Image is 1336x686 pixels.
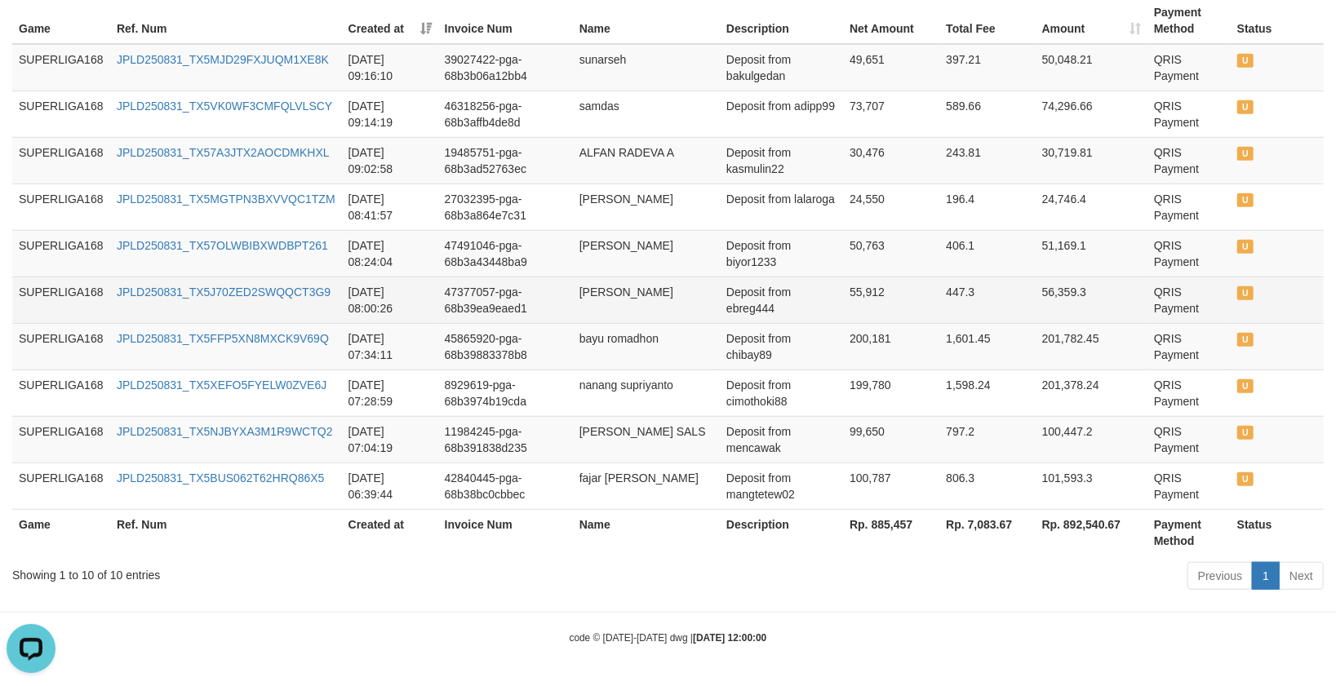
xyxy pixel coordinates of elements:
[1147,323,1231,370] td: QRIS Payment
[573,323,720,370] td: bayu romadhon
[1036,44,1147,91] td: 50,048.21
[843,370,939,416] td: 199,780
[342,230,438,277] td: [DATE] 08:24:04
[438,277,573,323] td: 47377057-pga-68b39ea9eaed1
[720,462,843,509] td: Deposit from mangtetew02
[1036,184,1147,230] td: 24,746.4
[720,277,843,323] td: Deposit from ebreg444
[1036,277,1147,323] td: 56,359.3
[12,230,110,277] td: SUPERLIGA168
[1237,472,1254,486] span: UNPAID
[342,91,438,137] td: [DATE] 09:14:19
[117,53,329,66] a: JPLD250831_TX5MJD29FXJUQM1XE8K
[342,370,438,416] td: [DATE] 07:28:59
[12,462,110,509] td: SUPERLIGA168
[843,44,939,91] td: 49,651
[843,184,939,230] td: 24,550
[1279,562,1324,590] a: Next
[1147,91,1231,137] td: QRIS Payment
[1147,370,1231,416] td: QRIS Payment
[342,509,438,555] th: Created at
[939,277,1035,323] td: 447.3
[342,137,438,184] td: [DATE] 09:02:58
[438,462,573,509] td: 42840445-pga-68b38bc0cbbec
[438,323,573,370] td: 45865920-pga-68b39883378b8
[939,137,1035,184] td: 243.81
[117,332,329,345] a: JPLD250831_TX5FFP5XN8MXCK9V69Q
[117,285,331,299] a: JPLD250831_TX5J70ZED2SWQQCT3G9
[110,509,342,555] th: Ref. Num
[693,632,766,644] strong: [DATE] 12:00:00
[117,425,333,438] a: JPLD250831_TX5NJBYXA3M1R9WCTQ2
[117,146,330,159] a: JPLD250831_TX57A3JTX2AOCDMKHXL
[1147,416,1231,462] td: QRIS Payment
[573,416,720,462] td: [PERSON_NAME] SALS
[720,230,843,277] td: Deposit from biyor1233
[573,137,720,184] td: ALFAN RADEVA A
[939,44,1035,91] td: 397.21
[573,91,720,137] td: samdas
[720,137,843,184] td: Deposit from kasmulin22
[843,509,939,555] th: Rp. 885,457
[117,378,326,392] a: JPLD250831_TX5XEFO5FYELW0ZVE6J
[1237,147,1254,161] span: UNPAID
[438,137,573,184] td: 19485751-pga-68b3ad52763ec
[1036,91,1147,137] td: 74,296.66
[939,462,1035,509] td: 806.3
[12,416,110,462] td: SUPERLIGA168
[1147,44,1231,91] td: QRIS Payment
[342,44,438,91] td: [DATE] 09:16:10
[843,462,939,509] td: 100,787
[12,370,110,416] td: SUPERLIGA168
[570,632,767,644] small: code © [DATE]-[DATE] dwg |
[573,44,720,91] td: sunarseh
[720,184,843,230] td: Deposit from lalaroga
[1237,100,1254,114] span: UNPAID
[1231,509,1324,555] th: Status
[573,370,720,416] td: nanang supriyanto
[1036,323,1147,370] td: 201,782.45
[1036,230,1147,277] td: 51,169.1
[573,509,720,555] th: Name
[843,323,939,370] td: 200,181
[12,44,110,91] td: SUPERLIGA168
[573,462,720,509] td: fajar [PERSON_NAME]
[1036,509,1147,555] th: Rp. 892,540.67
[1252,562,1280,590] a: 1
[1147,137,1231,184] td: QRIS Payment
[939,91,1035,137] td: 589.66
[438,416,573,462] td: 11984245-pga-68b391838d235
[438,44,573,91] td: 39027422-pga-68b3b06a12bb4
[12,509,110,555] th: Game
[939,230,1035,277] td: 406.1
[438,509,573,555] th: Invoice Num
[12,137,110,184] td: SUPERLIGA168
[117,471,325,485] a: JPLD250831_TX5BUS062T62HRQ86X5
[438,184,573,230] td: 27032395-pga-68b3a864e7c31
[438,230,573,277] td: 47491046-pga-68b3a43448ba9
[1237,333,1254,347] span: UNPAID
[1036,416,1147,462] td: 100,447.2
[342,462,438,509] td: [DATE] 06:39:44
[1147,462,1231,509] td: QRIS Payment
[12,323,110,370] td: SUPERLIGA168
[12,560,544,583] div: Showing 1 to 10 of 10 entries
[342,323,438,370] td: [DATE] 07:34:11
[939,416,1035,462] td: 797.2
[1036,462,1147,509] td: 101,593.3
[438,370,573,416] td: 8929619-pga-68b3974b19cda
[12,277,110,323] td: SUPERLIGA168
[843,230,939,277] td: 50,763
[1147,184,1231,230] td: QRIS Payment
[12,184,110,230] td: SUPERLIGA168
[1237,54,1254,68] span: UNPAID
[939,184,1035,230] td: 196.4
[1237,426,1254,440] span: UNPAID
[843,277,939,323] td: 55,912
[573,230,720,277] td: [PERSON_NAME]
[720,44,843,91] td: Deposit from bakulgedan
[117,193,335,206] a: JPLD250831_TX5MGTPN3BXVVQC1TZM
[1237,286,1254,300] span: UNPAID
[573,184,720,230] td: [PERSON_NAME]
[1187,562,1253,590] a: Previous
